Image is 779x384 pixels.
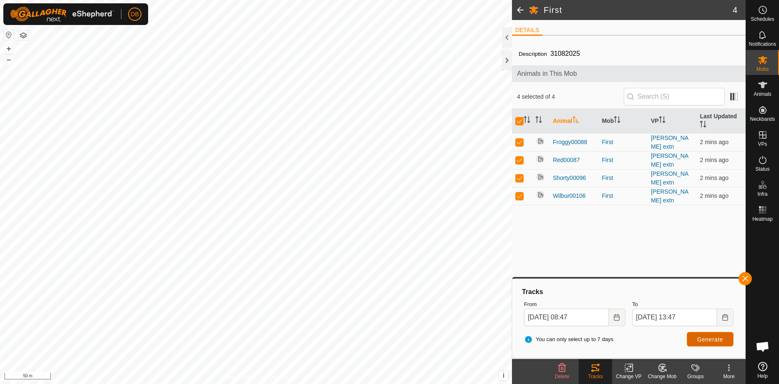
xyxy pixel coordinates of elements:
label: To [632,300,734,309]
img: returning off [535,172,545,182]
div: First [602,192,644,200]
span: 31082025 [547,47,583,60]
label: From [524,300,625,309]
button: Generate [687,332,734,347]
span: i [503,372,504,379]
label: Description [519,51,547,57]
img: returning off [535,190,545,200]
span: Neckbands [750,117,775,122]
button: – [4,55,14,65]
span: Animals [754,92,771,97]
p-sorticon: Activate to sort [524,117,530,124]
a: Help [746,359,779,382]
button: + [4,44,14,54]
span: 10 Oct 2025, 1:44 pm [700,157,728,163]
a: [PERSON_NAME] extn [651,135,688,150]
div: Open chat [750,334,775,359]
p-sorticon: Activate to sort [700,122,706,129]
a: [PERSON_NAME] extn [651,188,688,204]
input: Search (S) [624,88,725,105]
span: Heatmap [752,217,773,222]
div: Groups [679,373,712,380]
a: [PERSON_NAME] extn [651,170,688,186]
button: i [499,371,508,380]
a: Privacy Policy [223,373,254,381]
th: VP [648,109,697,134]
span: 4 [733,4,737,16]
span: Schedules [751,17,774,22]
span: Infra [757,192,767,197]
div: First [602,156,644,165]
th: Mob [598,109,648,134]
span: Shorty00096 [553,174,586,182]
button: Map Layers [18,30,28,40]
h2: First [544,5,733,15]
span: Mobs [756,67,769,72]
span: VPs [758,142,767,147]
div: Tracks [579,373,612,380]
span: 10 Oct 2025, 1:44 pm [700,175,728,181]
button: Choose Date [717,309,734,326]
p-sorticon: Activate to sort [535,117,542,124]
p-sorticon: Activate to sort [614,117,620,124]
div: Change VP [612,373,645,380]
span: 4 selected of 4 [517,92,624,101]
p-sorticon: Activate to sort [659,117,666,124]
span: Delete [555,374,570,379]
div: More [712,373,746,380]
img: Gallagher Logo [10,7,114,22]
img: returning off [535,136,545,146]
span: Notifications [749,42,776,47]
span: Generate [697,336,723,343]
a: [PERSON_NAME] extn [651,152,688,168]
div: Change Mob [645,373,679,380]
button: Reset Map [4,30,14,40]
button: Choose Date [609,309,625,326]
span: Froggy00088 [553,138,587,147]
span: Red00087 [553,156,580,165]
div: First [602,174,644,182]
a: Contact Us [264,373,289,381]
th: Animal [550,109,599,134]
span: Animals in This Mob [517,69,741,79]
span: Help [757,374,768,379]
span: 10 Oct 2025, 1:44 pm [700,192,728,199]
span: You can only select up to 7 days [524,335,613,344]
span: 10 Oct 2025, 1:44 pm [700,139,728,145]
th: Last Updated [696,109,746,134]
span: Wilbur00106 [553,192,586,200]
div: Tracks [521,287,737,297]
span: DB [131,10,139,19]
p-sorticon: Activate to sort [572,117,579,124]
li: DETAILS [512,26,542,36]
img: returning off [535,154,545,164]
div: First [602,138,644,147]
span: Status [755,167,769,172]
